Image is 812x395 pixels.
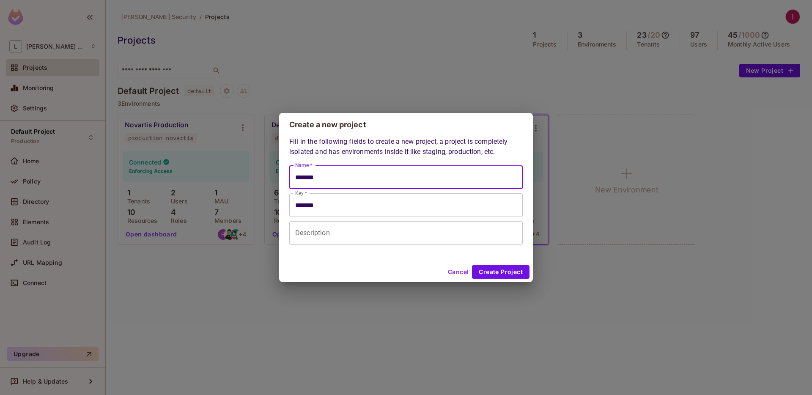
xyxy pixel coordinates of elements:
button: Cancel [444,265,472,279]
button: Create Project [472,265,529,279]
label: Name * [295,162,312,169]
label: Key * [295,189,307,197]
h2: Create a new project [279,113,533,137]
div: Fill in the following fields to create a new project, a project is completely isolated and has en... [289,137,523,245]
